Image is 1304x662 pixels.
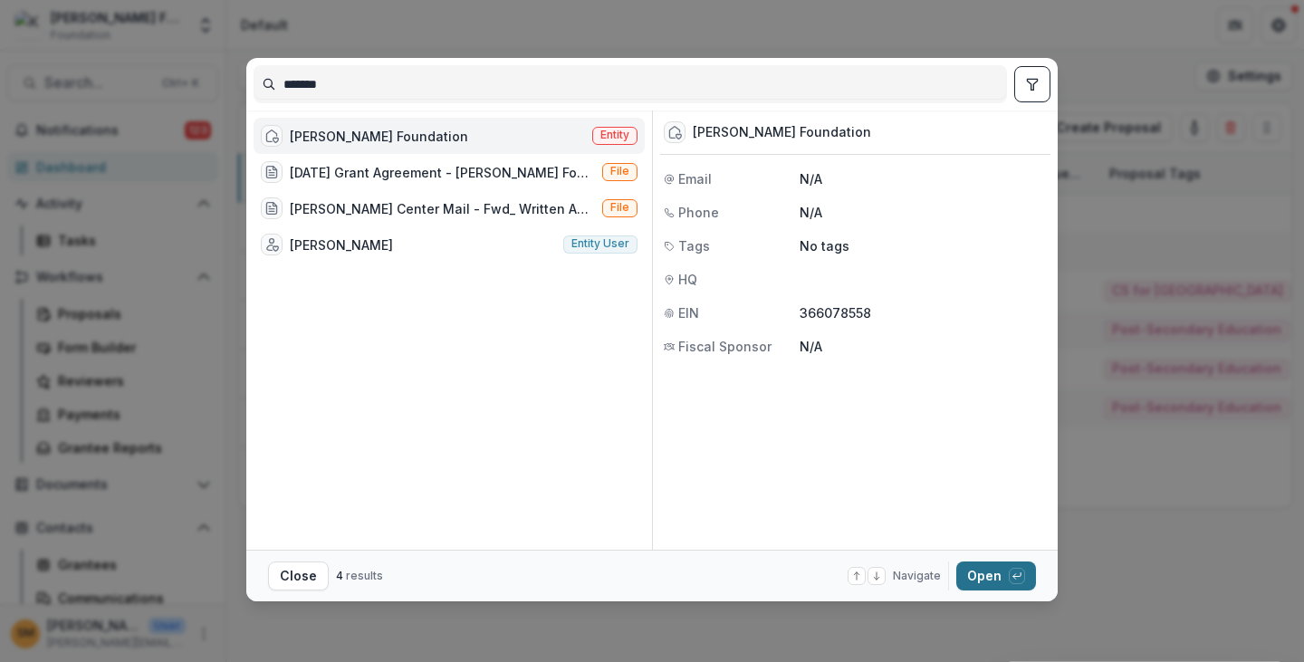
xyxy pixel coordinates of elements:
span: Fiscal Sponsor [678,337,772,356]
button: Close [268,561,329,590]
button: toggle filters [1014,66,1050,102]
span: File [610,201,629,214]
span: HQ [678,270,697,289]
span: Navigate [893,568,941,584]
div: [PERSON_NAME] Foundation [693,125,871,140]
p: N/A [800,169,1047,188]
button: Open [956,561,1036,590]
span: Entity [600,129,629,141]
div: [PERSON_NAME] [290,235,393,254]
span: Tags [678,236,710,255]
div: [DATE] Grant Agreement - [PERSON_NAME] Foundation.pdf [290,163,595,182]
span: Phone [678,203,719,222]
span: EIN [678,303,699,322]
p: 366078558 [800,303,1047,322]
p: N/A [800,337,1047,356]
span: 4 [336,569,343,582]
span: Entity user [571,237,629,250]
div: [PERSON_NAME] Center Mail - Fwd_ Written Approval for [PERSON_NAME] Foundation_NSF Grants.pdf [290,199,595,218]
div: [PERSON_NAME] Foundation [290,127,468,146]
span: results [346,569,383,582]
p: No tags [800,236,849,255]
p: N/A [800,203,1047,222]
span: File [610,165,629,177]
span: Email [678,169,712,188]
